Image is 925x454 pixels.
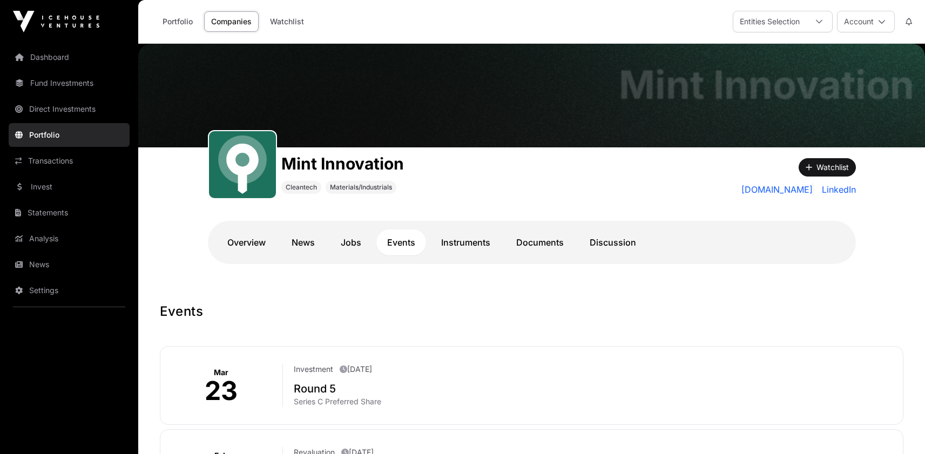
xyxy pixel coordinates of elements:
h2: Round 5 [294,381,894,396]
iframe: Chat Widget [871,402,925,454]
a: Portfolio [9,123,130,147]
a: Invest [9,175,130,199]
h1: Events [160,303,903,320]
a: Analysis [9,227,130,250]
span: Materials/Industrials [330,183,392,192]
p: Series C Preferred Share [294,396,894,407]
a: Companies [204,11,259,32]
a: Fund Investments [9,71,130,95]
a: Documents [505,229,575,255]
a: Events [376,229,426,255]
a: Statements [9,201,130,225]
a: Dashboard [9,45,130,69]
a: Direct Investments [9,97,130,121]
p: 23 [205,378,238,404]
a: News [281,229,326,255]
a: Watchlist [263,11,311,32]
a: Overview [217,229,276,255]
p: Mar [214,367,228,378]
a: Jobs [330,229,372,255]
p: [DATE] [340,364,372,375]
a: News [9,253,130,276]
a: Instruments [430,229,501,255]
button: Account [837,11,895,32]
button: Watchlist [799,158,856,177]
h1: Mint Innovation [281,154,404,173]
span: Cleantech [286,183,317,192]
a: Transactions [9,149,130,173]
a: Portfolio [156,11,200,32]
div: Entities Selection [733,11,806,32]
img: Mint.svg [213,135,272,194]
a: [DOMAIN_NAME] [741,183,813,196]
p: Investment [294,364,333,375]
a: Settings [9,279,130,302]
a: Discussion [579,229,647,255]
nav: Tabs [217,229,847,255]
img: Mint Innovation [138,44,925,147]
a: LinkedIn [818,183,856,196]
img: Icehouse Ventures Logo [13,11,99,32]
h1: Mint Innovation [619,65,914,104]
